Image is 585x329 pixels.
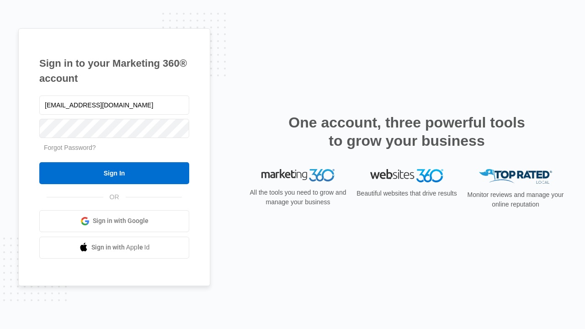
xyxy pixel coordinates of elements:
[356,189,458,198] p: Beautiful websites that drive results
[91,243,150,252] span: Sign in with Apple Id
[39,237,189,259] a: Sign in with Apple Id
[44,144,96,151] a: Forgot Password?
[39,96,189,115] input: Email
[39,56,189,86] h1: Sign in to your Marketing 360® account
[39,210,189,232] a: Sign in with Google
[261,169,335,182] img: Marketing 360
[370,169,443,182] img: Websites 360
[39,162,189,184] input: Sign In
[464,190,567,209] p: Monitor reviews and manage your online reputation
[103,192,126,202] span: OR
[479,169,552,184] img: Top Rated Local
[93,216,149,226] span: Sign in with Google
[247,188,349,207] p: All the tools you need to grow and manage your business
[286,113,528,150] h2: One account, three powerful tools to grow your business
